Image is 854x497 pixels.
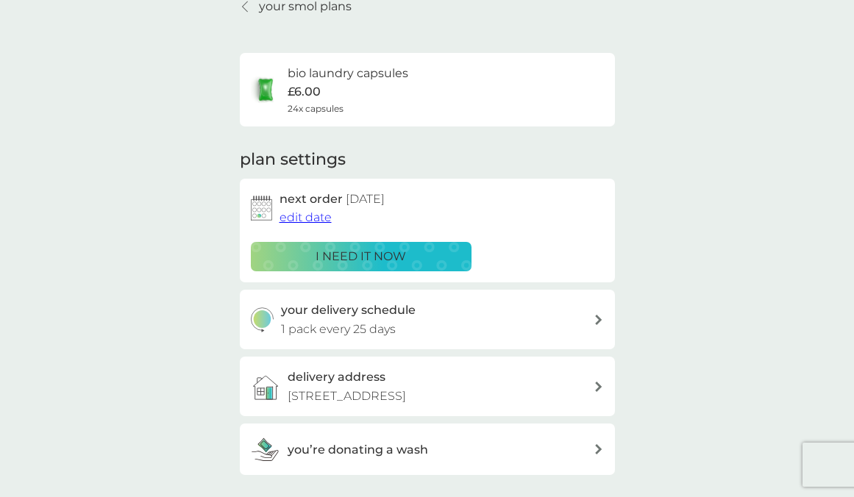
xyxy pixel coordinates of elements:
[280,190,385,209] h2: next order
[240,149,346,171] h2: plan settings
[288,82,321,101] p: £6.00
[240,290,615,349] button: your delivery schedule1 pack every 25 days
[316,247,406,266] p: i need it now
[280,208,332,227] button: edit date
[280,210,332,224] span: edit date
[288,101,344,115] span: 24x capsules
[288,387,406,406] p: [STREET_ADDRESS]
[281,301,416,320] h3: your delivery schedule
[288,64,408,83] h6: bio laundry capsules
[288,440,428,460] h3: you’re donating a wash
[251,242,472,271] button: i need it now
[251,75,280,104] img: bio laundry capsules
[346,192,385,206] span: [DATE]
[240,423,615,475] button: you’re donating a wash
[281,320,396,339] p: 1 pack every 25 days
[240,357,615,416] a: delivery address[STREET_ADDRESS]
[288,368,385,387] h3: delivery address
